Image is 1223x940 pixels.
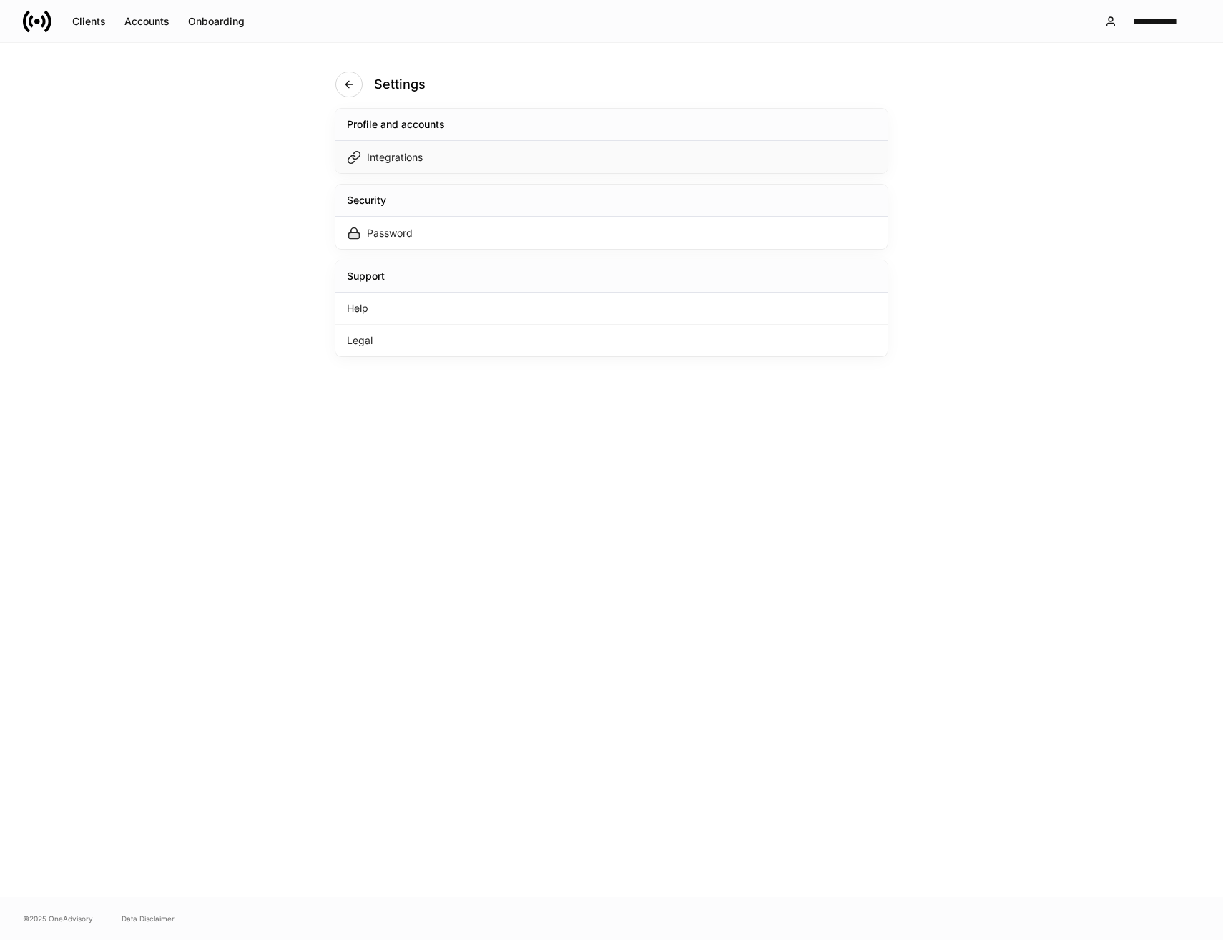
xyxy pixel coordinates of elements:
div: Onboarding [188,16,245,26]
div: Integrations [367,150,423,165]
span: © 2025 OneAdvisory [23,913,93,924]
a: Data Disclaimer [122,913,175,924]
div: Support [347,269,385,283]
h4: Settings [374,76,426,93]
div: Profile and accounts [347,117,445,132]
div: Legal [335,325,888,356]
button: Clients [63,10,115,33]
button: Accounts [115,10,179,33]
div: Help [335,293,888,325]
div: Clients [72,16,106,26]
button: Onboarding [179,10,254,33]
div: Security [347,193,386,207]
div: Password [367,226,413,240]
div: Accounts [124,16,170,26]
